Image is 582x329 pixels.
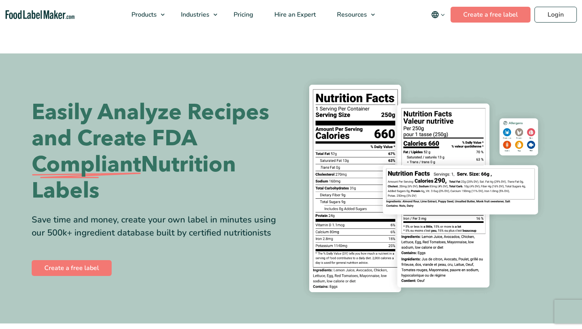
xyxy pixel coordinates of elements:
[32,213,285,240] div: Save time and money, create your own label in minutes using our 500k+ ingredient database built b...
[129,10,158,19] span: Products
[231,10,254,19] span: Pricing
[272,10,317,19] span: Hire an Expert
[32,152,141,178] span: Compliant
[179,10,210,19] span: Industries
[451,7,531,23] a: Create a free label
[534,7,577,23] a: Login
[335,10,368,19] span: Resources
[32,99,285,204] h1: Easily Analyze Recipes and Create FDA Nutrition Labels
[32,260,112,276] a: Create a free label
